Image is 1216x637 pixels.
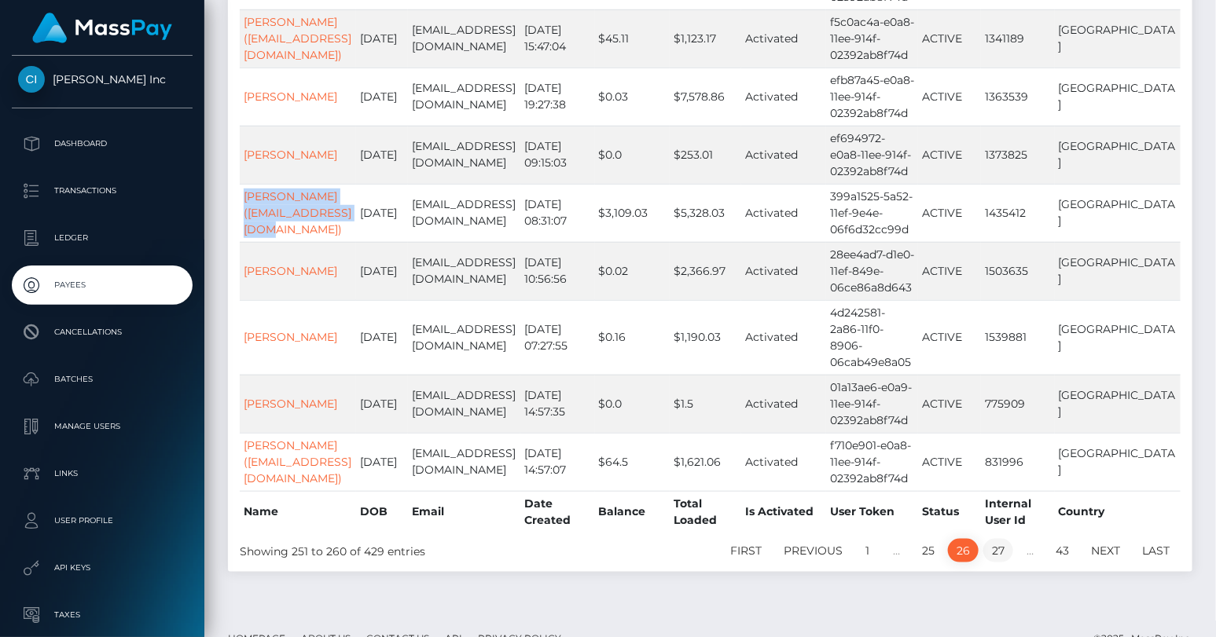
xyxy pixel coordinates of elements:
[244,438,351,485] a: [PERSON_NAME] ([EMAIL_ADDRESS][DOMAIN_NAME])
[244,189,351,236] a: [PERSON_NAME] ([EMAIL_ADDRESS][DOMAIN_NAME])
[826,242,918,300] td: 28ee4ad7-d1e0-11ef-849e-06ce86a8d643
[18,226,186,250] p: Ledger
[12,218,193,258] a: Ledger
[670,375,741,433] td: $1.5
[983,539,1013,562] a: 27
[741,68,826,126] td: Activated
[670,126,741,184] td: $253.01
[12,595,193,635] a: Taxes
[18,556,186,580] p: API Keys
[826,126,918,184] td: ef694972-e0a8-11ee-914f-02392ab8f74d
[244,148,337,162] a: [PERSON_NAME]
[741,491,826,533] th: Is Activated
[520,491,595,533] th: Date Created
[18,179,186,203] p: Transactions
[670,184,741,242] td: $5,328.03
[12,313,193,352] a: Cancellations
[595,242,670,300] td: $0.02
[670,68,741,126] td: $7,578.86
[595,375,670,433] td: $0.0
[981,68,1055,126] td: 1363539
[918,433,981,491] td: ACTIVE
[408,300,520,375] td: [EMAIL_ADDRESS][DOMAIN_NAME]
[12,124,193,163] a: Dashboard
[918,184,981,242] td: ACTIVE
[670,433,741,491] td: $1,621.06
[918,126,981,184] td: ACTIVE
[18,320,186,344] p: Cancellations
[12,548,193,588] a: API Keys
[32,13,172,43] img: MassPay Logo
[408,184,520,242] td: [EMAIL_ADDRESS][DOMAIN_NAME]
[741,433,826,491] td: Activated
[1055,184,1181,242] td: [GEOGRAPHIC_DATA]
[408,433,520,491] td: [EMAIL_ADDRESS][DOMAIN_NAME]
[670,242,741,300] td: $2,366.97
[595,9,670,68] td: $45.11
[981,9,1055,68] td: 1341189
[12,501,193,540] a: User Profile
[12,171,193,211] a: Transactions
[913,539,943,562] a: 25
[244,264,337,278] a: [PERSON_NAME]
[408,375,520,433] td: [EMAIL_ADDRESS][DOMAIN_NAME]
[408,242,520,300] td: [EMAIL_ADDRESS][DOMAIN_NAME]
[356,9,408,68] td: [DATE]
[918,9,981,68] td: ACTIVE
[18,368,186,391] p: Batches
[520,68,595,126] td: [DATE] 19:27:38
[981,184,1055,242] td: 1435412
[356,242,408,300] td: [DATE]
[1055,300,1181,375] td: [GEOGRAPHIC_DATA]
[595,300,670,375] td: $0.16
[826,491,918,533] th: User Token
[981,433,1055,491] td: 831996
[1055,491,1181,533] th: Country
[1055,68,1181,126] td: [GEOGRAPHIC_DATA]
[826,68,918,126] td: efb87a45-e0a8-11ee-914f-02392ab8f74d
[1055,242,1181,300] td: [GEOGRAPHIC_DATA]
[826,9,918,68] td: f5c0ac4a-e0a8-11ee-914f-02392ab8f74d
[741,184,826,242] td: Activated
[826,375,918,433] td: 01a13ae6-e0a9-11ee-914f-02392ab8f74d
[408,68,520,126] td: [EMAIL_ADDRESS][DOMAIN_NAME]
[1055,126,1181,184] td: [GEOGRAPHIC_DATA]
[981,300,1055,375] td: 1539881
[918,300,981,375] td: ACTIVE
[356,300,408,375] td: [DATE]
[244,90,337,104] a: [PERSON_NAME]
[826,184,918,242] td: 399a1525-5a52-11ef-9e4e-06f6d32cc99d
[12,407,193,446] a: Manage Users
[520,9,595,68] td: [DATE] 15:47:04
[595,68,670,126] td: $0.03
[356,491,408,533] th: DOB
[670,9,741,68] td: $1,123.17
[244,330,337,344] a: [PERSON_NAME]
[948,539,979,562] a: 26
[408,491,520,533] th: Email
[595,491,670,533] th: Balance
[356,126,408,184] td: [DATE]
[18,462,186,485] p: Links
[18,132,186,156] p: Dashboard
[981,375,1055,433] td: 775909
[18,66,45,93] img: Cindy Gallop Inc
[918,242,981,300] td: ACTIVE
[918,375,981,433] td: ACTIVE
[240,537,618,560] div: Showing 251 to 260 of 429 entries
[856,539,880,562] a: 1
[918,68,981,126] td: ACTIVE
[595,184,670,242] td: $3,109.03
[1082,539,1129,562] a: Next
[356,184,408,242] td: [DATE]
[981,242,1055,300] td: 1503635
[356,433,408,491] td: [DATE]
[981,491,1055,533] th: Internal User Id
[595,126,670,184] td: $0.0
[826,300,918,375] td: 4d242581-2a86-11f0-8906-06cab49e8a05
[18,273,186,297] p: Payees
[18,603,186,627] p: Taxes
[520,242,595,300] td: [DATE] 10:56:56
[918,491,981,533] th: Status
[1055,9,1181,68] td: [GEOGRAPHIC_DATA]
